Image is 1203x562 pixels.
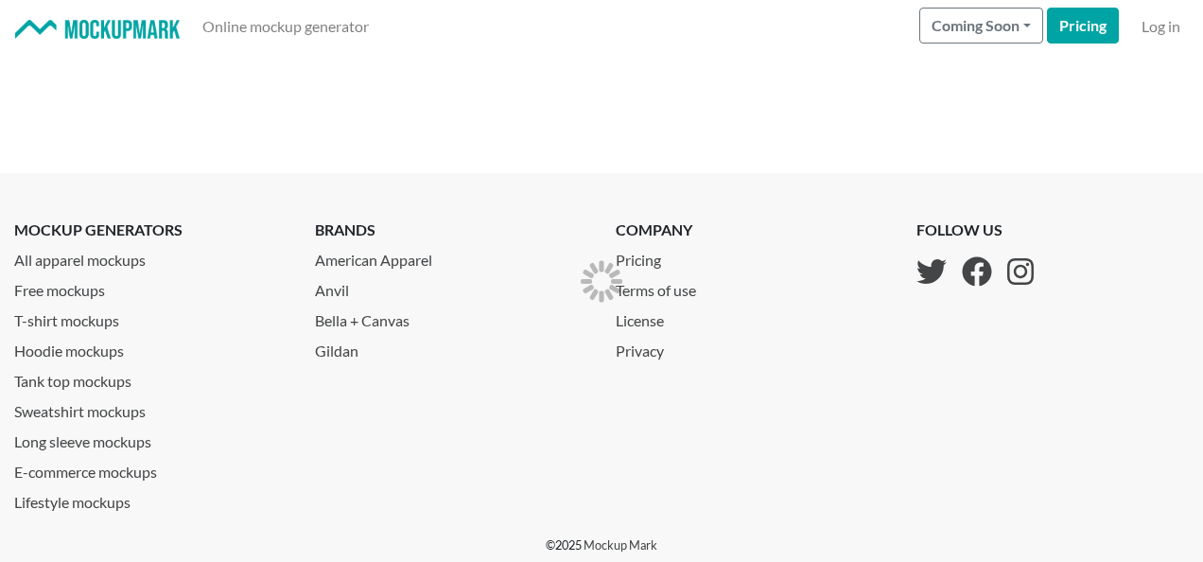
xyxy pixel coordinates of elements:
a: E-commerce mockups [14,453,287,483]
a: Lifestyle mockups [14,483,287,514]
a: Tank top mockups [14,362,287,393]
p: follow us [916,219,1034,241]
p: brands [315,219,587,241]
p: mockup generators [14,219,287,241]
a: Free mockups [14,272,287,302]
a: Gildan [315,332,587,362]
a: Hoodie mockups [14,332,287,362]
a: Online mockup generator [195,8,376,45]
a: Log in [1134,8,1188,45]
a: Long sleeve mockups [14,423,287,453]
a: Mockup Mark [584,537,657,553]
a: Pricing [616,241,711,272]
a: American Apparel [315,241,587,272]
a: Anvil [315,272,587,302]
p: company [616,219,711,241]
a: Bella + Canvas [315,302,587,332]
button: Coming Soon [919,8,1043,44]
img: Mockup Mark [15,20,180,40]
a: Sweatshirt mockups [14,393,287,423]
a: Terms of use [616,272,711,302]
a: All apparel mockups [14,241,287,272]
p: © 2025 [546,536,657,554]
a: License [616,302,711,332]
a: Privacy [616,332,711,362]
a: T-shirt mockups [14,302,287,332]
a: Pricing [1047,8,1119,44]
